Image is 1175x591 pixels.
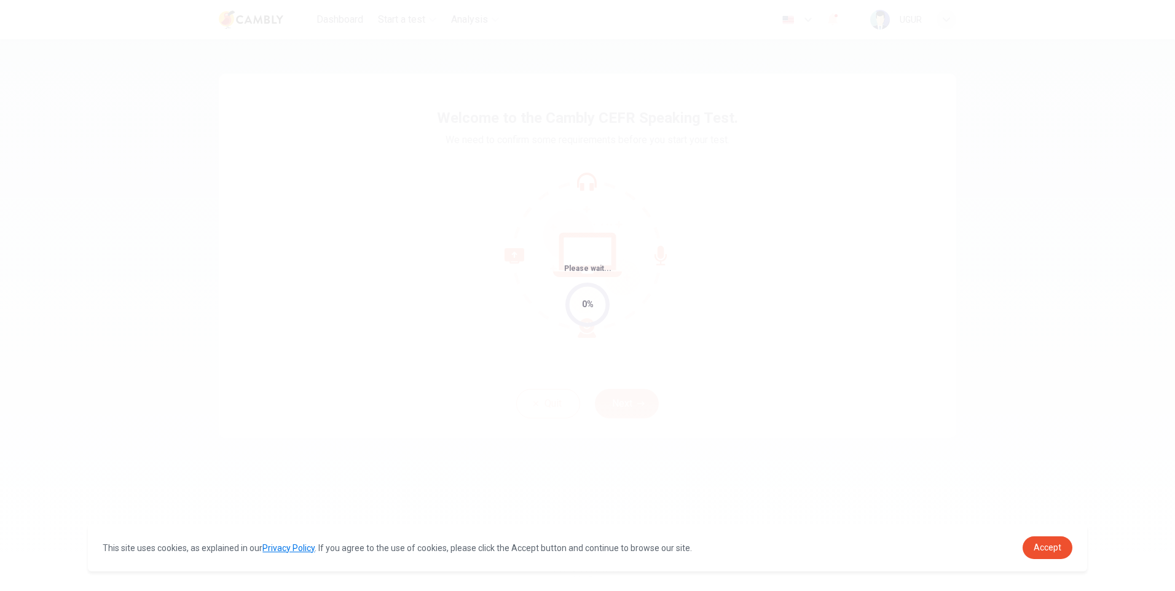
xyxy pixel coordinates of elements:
[262,543,315,553] a: Privacy Policy
[103,543,692,553] span: This site uses cookies, as explained in our . If you agree to the use of cookies, please click th...
[88,524,1087,571] div: cookieconsent
[1023,536,1072,559] a: dismiss cookie message
[564,264,611,273] span: Please wait...
[582,297,594,311] div: 0%
[1034,542,1061,552] span: Accept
